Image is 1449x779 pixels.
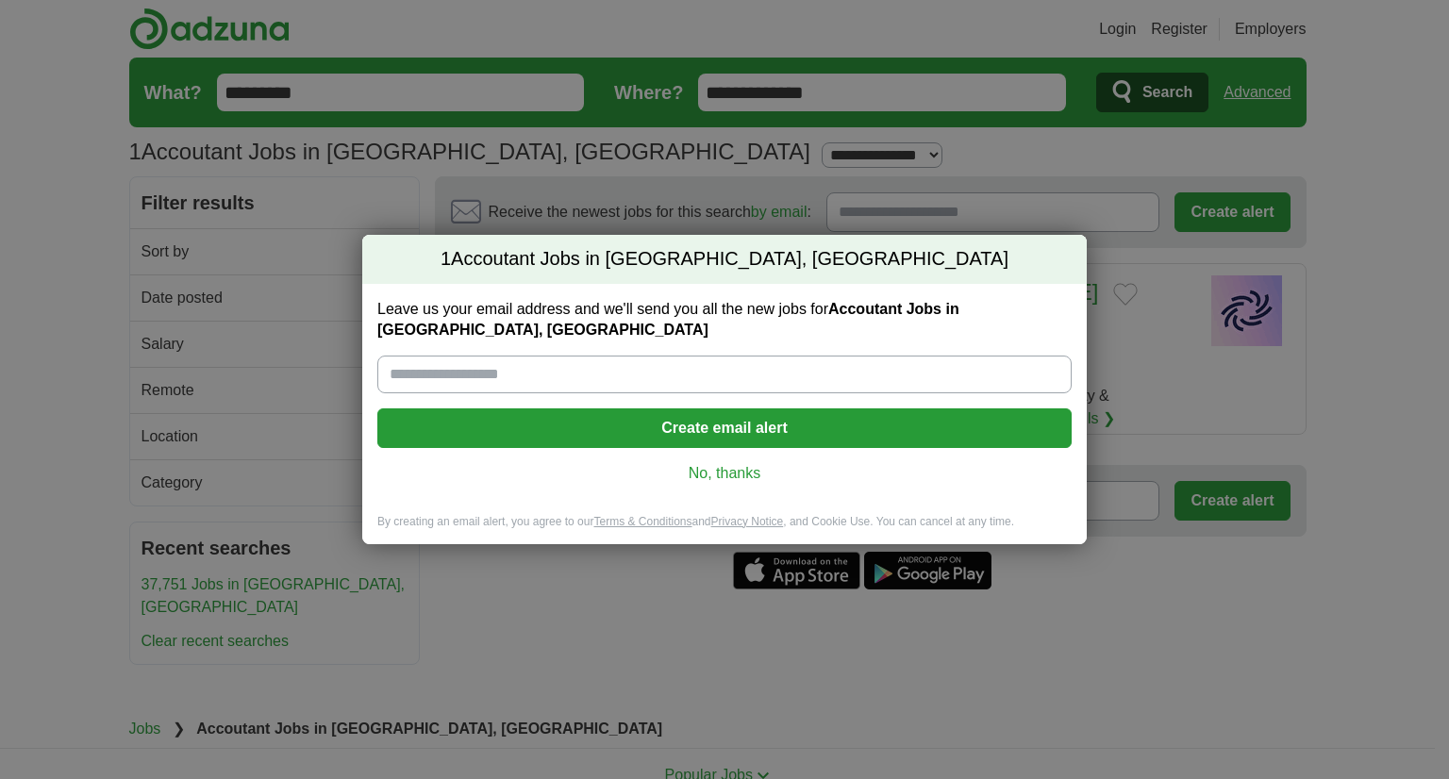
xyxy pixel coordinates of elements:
span: 1 [441,246,451,273]
h2: Accoutant Jobs in [GEOGRAPHIC_DATA], [GEOGRAPHIC_DATA] [362,235,1087,284]
strong: Accoutant Jobs in [GEOGRAPHIC_DATA], [GEOGRAPHIC_DATA] [377,301,959,338]
a: No, thanks [392,463,1057,484]
button: Create email alert [377,408,1072,448]
div: By creating an email alert, you agree to our and , and Cookie Use. You can cancel at any time. [362,514,1087,545]
a: Terms & Conditions [593,515,691,528]
a: Privacy Notice [711,515,784,528]
label: Leave us your email address and we'll send you all the new jobs for [377,299,1072,340]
